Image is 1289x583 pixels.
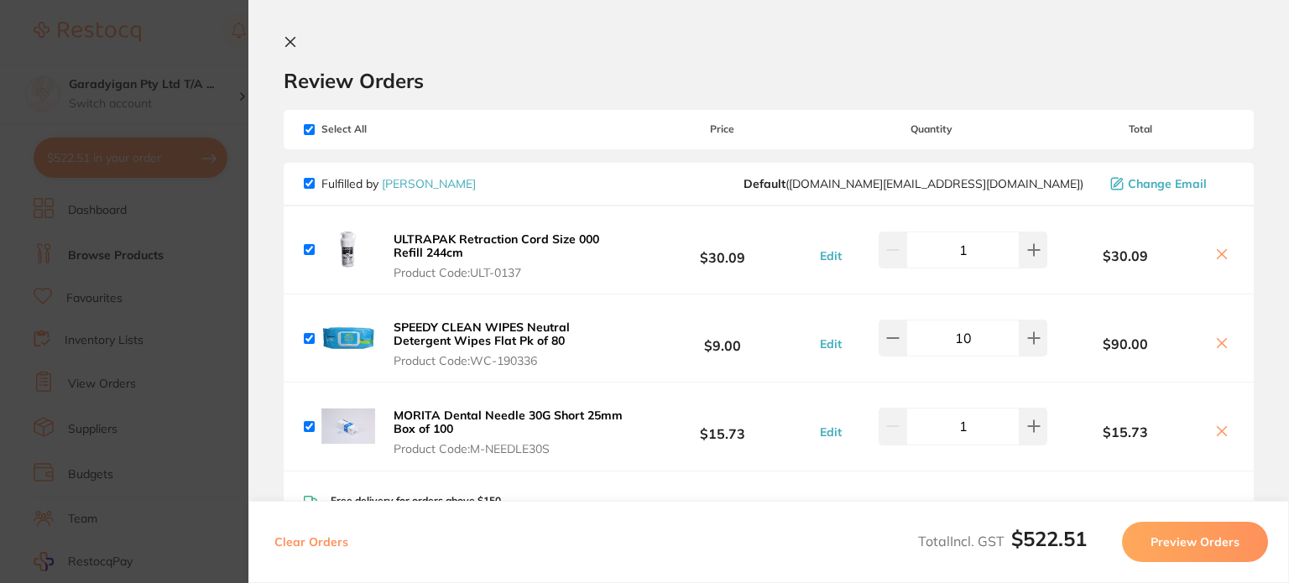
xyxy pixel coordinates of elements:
[744,177,1083,190] span: customer.care@henryschein.com.au
[394,354,624,367] span: Product Code: WC-190336
[1011,526,1087,551] b: $522.51
[815,248,847,263] button: Edit
[815,123,1047,135] span: Quantity
[394,266,624,279] span: Product Code: ULT-0137
[321,311,375,365] img: a29kcGhqMg
[1047,123,1234,135] span: Total
[269,522,353,562] button: Clear Orders
[321,177,476,190] p: Fulfilled by
[629,323,816,354] b: $9.00
[389,232,629,280] button: ULTRAPAK Retraction Cord Size 000 Refill 244cm Product Code:ULT-0137
[815,424,847,440] button: Edit
[284,68,1254,93] h2: Review Orders
[394,320,570,348] b: SPEEDY CLEAN WIPES Neutral Detergent Wipes Flat Pk of 80
[1047,424,1203,440] b: $15.73
[918,533,1087,549] span: Total Incl. GST
[629,234,816,265] b: $30.09
[394,408,623,436] b: MORITA Dental Needle 30G Short 25mm Box of 100
[815,336,847,351] button: Edit
[389,320,629,368] button: SPEEDY CLEAN WIPES Neutral Detergent Wipes Flat Pk of 80 Product Code:WC-190336
[1122,522,1268,562] button: Preview Orders
[321,223,375,277] img: eWpsdzBhZg
[321,399,375,453] img: bnZ0eHpodw
[389,408,629,456] button: MORITA Dental Needle 30G Short 25mm Box of 100 Product Code:M-NEEDLE30S
[629,411,816,442] b: $15.73
[394,442,624,455] span: Product Code: M-NEEDLE30S
[744,176,785,191] b: Default
[394,232,599,260] b: ULTRAPAK Retraction Cord Size 000 Refill 244cm
[382,176,476,191] a: [PERSON_NAME]
[629,123,816,135] span: Price
[304,123,472,135] span: Select All
[1047,248,1203,263] b: $30.09
[1128,177,1207,190] span: Change Email
[1105,176,1234,191] button: Change Email
[331,495,501,507] p: Free delivery for orders above $150
[1047,336,1203,351] b: $90.00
